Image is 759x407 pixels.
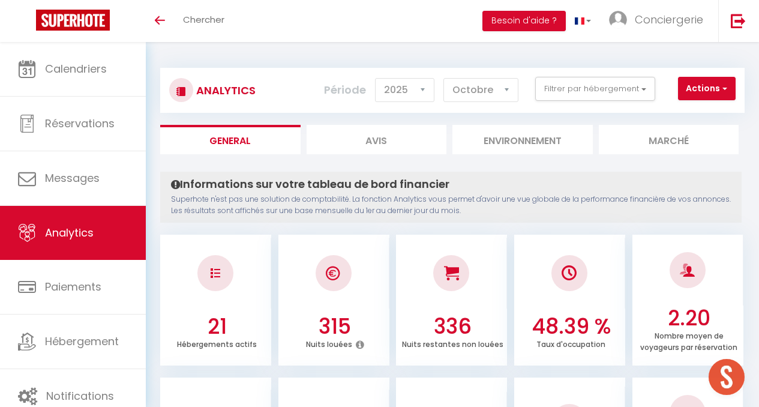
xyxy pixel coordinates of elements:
h3: Analytics [193,77,256,104]
span: Hébergement [45,334,119,349]
label: Période [324,77,366,103]
span: Réservations [45,116,115,131]
li: General [160,125,301,154]
img: NO IMAGE [211,268,220,278]
img: ... [609,11,627,29]
h3: 336 [402,314,505,339]
h3: 48.39 % [520,314,622,339]
span: Notifications [46,388,114,403]
span: Conciergerie [635,12,703,27]
h3: 2.20 [638,306,740,331]
span: Calendriers [45,61,107,76]
div: Ouvrir le chat [709,359,745,395]
li: Avis [307,125,447,154]
span: Paiements [45,279,101,294]
button: Besoin d'aide ? [482,11,566,31]
span: Analytics [45,225,94,240]
h3: 315 [284,314,386,339]
h3: 21 [166,314,268,339]
p: Hébergements actifs [177,337,257,349]
img: logout [731,13,746,28]
span: Messages [45,170,100,185]
li: Environnement [452,125,593,154]
p: Superhote n'est pas une solution de comptabilité. La fonction Analytics vous permet d'avoir une v... [171,194,731,217]
button: Filtrer par hébergement [535,77,655,101]
p: Taux d'occupation [536,337,605,349]
img: Super Booking [36,10,110,31]
h4: Informations sur votre tableau de bord financier [171,178,731,191]
p: Nuits louées [306,337,352,349]
button: Actions [678,77,736,101]
p: Nuits restantes non louées [402,337,503,349]
p: Nombre moyen de voyageurs par réservation [640,328,737,352]
li: Marché [599,125,739,154]
span: Chercher [183,13,224,26]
